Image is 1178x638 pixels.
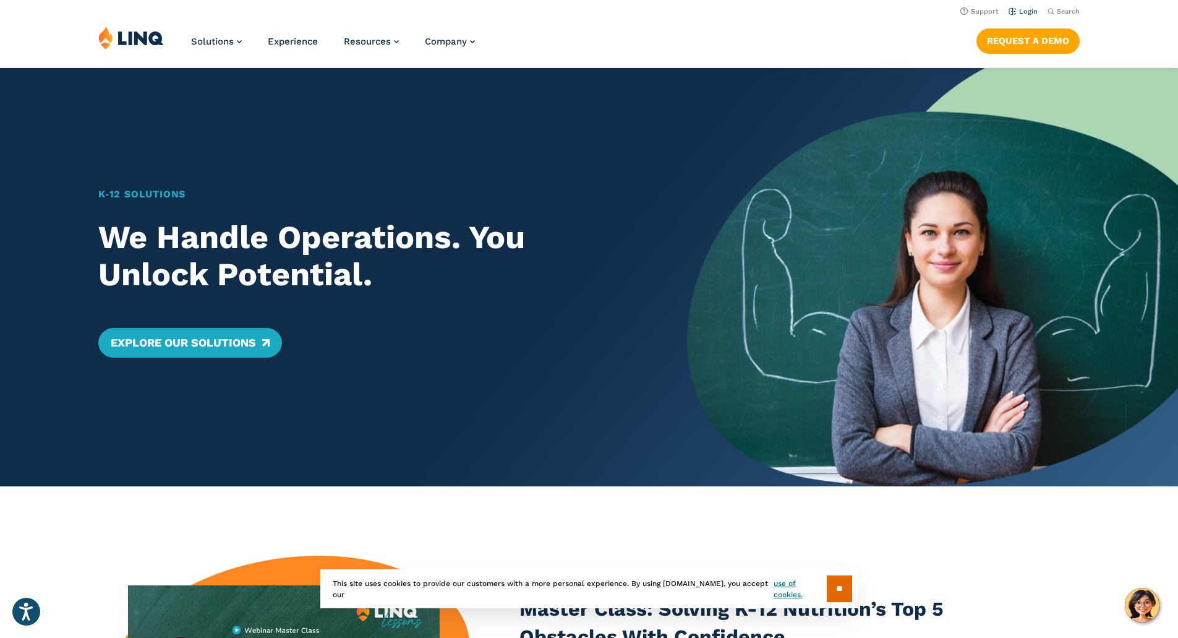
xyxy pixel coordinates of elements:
h1: K‑12 Solutions [98,187,639,202]
h2: We Handle Operations. You Unlock Potential. [98,219,639,293]
span: Resources [344,36,391,47]
button: Open Search Bar [1048,7,1080,16]
a: Experience [268,36,318,47]
nav: Button Navigation [976,26,1080,53]
span: Company [425,36,467,47]
a: Resources [344,36,399,47]
img: Home Banner [687,68,1178,486]
span: Solutions [191,36,234,47]
a: Explore Our Solutions [98,328,282,358]
a: Support [960,7,999,15]
a: Request a Demo [976,28,1080,53]
a: Solutions [191,36,242,47]
span: Search [1057,7,1080,15]
button: Hello, have a question? Let’s chat. [1125,588,1159,623]
nav: Primary Navigation [191,26,475,67]
a: Company [425,36,475,47]
a: use of cookies. [774,578,826,600]
a: Login [1009,7,1038,15]
img: LINQ | K‑12 Software [98,26,164,50]
div: This site uses cookies to provide our customers with a more personal experience. By using [DOMAIN... [320,569,858,608]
